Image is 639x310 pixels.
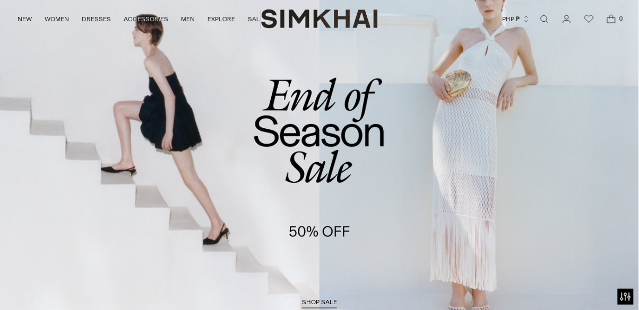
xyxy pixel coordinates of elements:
[208,7,235,31] a: EXPLORE
[601,8,622,30] a: Open cart modal
[18,7,32,31] a: NEW
[124,7,168,31] a: ACCESSORIES
[503,7,530,31] button: PHP ₱
[617,14,626,23] span: 0
[45,7,69,31] a: WOMEN
[578,8,600,30] a: Wishlist
[534,8,555,30] a: Open search modal
[82,7,111,31] a: DRESSES
[248,7,264,31] a: SALE
[302,298,337,306] span: shop sale
[302,298,337,309] a: shop sale
[181,7,195,31] a: MEN
[556,8,577,30] a: Go to the account page
[261,8,378,29] a: SIMKHAI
